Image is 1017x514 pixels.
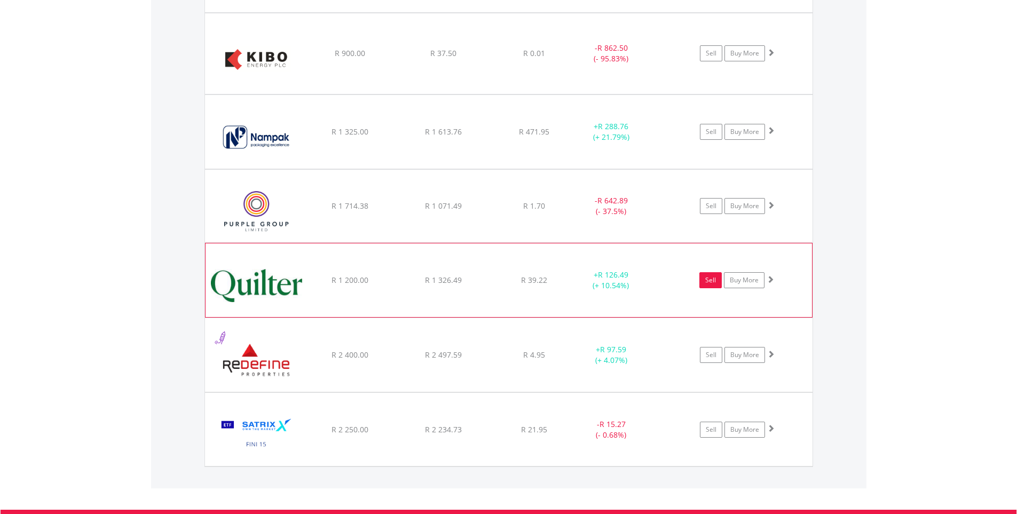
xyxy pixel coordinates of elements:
a: Sell [700,422,722,438]
div: - (- 37.5%) [571,195,652,217]
img: EQU.ZA.NPK.png [210,108,302,166]
span: R 2 234.73 [425,424,462,434]
div: - (- 95.83%) [571,43,652,64]
span: R 900.00 [335,48,365,58]
span: R 471.95 [519,126,549,137]
span: R 2 400.00 [332,350,368,360]
span: R 1 613.76 [425,126,462,137]
img: EQU.ZA.QLT.png [211,257,303,314]
span: R 2 250.00 [332,424,368,434]
img: EQU.ZA.RDF.png [210,331,302,389]
span: R 1 325.00 [332,126,368,137]
a: Sell [700,45,722,61]
div: - (- 0.68%) [571,419,652,440]
span: R 1.70 [523,201,545,211]
a: Buy More [724,347,765,363]
img: EQU.ZA.STXFIN.png [210,406,302,463]
div: + (+ 10.54%) [571,270,651,291]
span: R 15.27 [600,419,626,429]
a: Buy More [724,45,765,61]
span: R 862.50 [597,43,628,53]
span: R 1 071.49 [425,201,462,211]
a: Buy More [724,422,765,438]
a: Buy More [724,124,765,140]
a: Sell [699,272,722,288]
span: R 4.95 [523,350,545,360]
span: R 21.95 [521,424,547,434]
span: R 37.50 [430,48,456,58]
a: Buy More [724,198,765,214]
span: R 126.49 [598,270,628,280]
span: R 642.89 [597,195,628,205]
span: R 2 497.59 [425,350,462,360]
span: R 39.22 [521,275,547,285]
span: R 1 326.49 [425,275,462,285]
span: R 0.01 [523,48,545,58]
span: R 1 714.38 [332,201,368,211]
a: Buy More [724,272,764,288]
span: R 97.59 [600,344,626,354]
span: R 288.76 [598,121,628,131]
div: + (+ 21.79%) [571,121,652,143]
img: EQU.ZA.KBO.png [210,27,302,91]
a: Sell [700,347,722,363]
div: + (+ 4.07%) [571,344,652,366]
a: Sell [700,124,722,140]
span: R 1 200.00 [332,275,368,285]
img: EQU.ZA.PPE.png [210,183,302,240]
a: Sell [700,198,722,214]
